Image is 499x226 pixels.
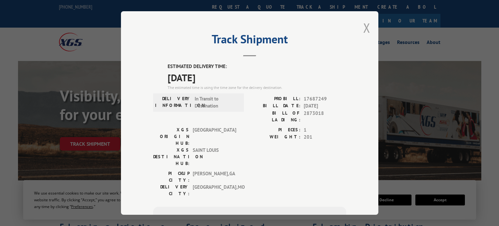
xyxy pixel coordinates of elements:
[155,95,191,110] label: DELIVERY INFORMATION:
[193,147,236,167] span: SAINT LOUIS
[304,126,346,134] span: 1
[250,134,300,141] label: WEIGHT:
[250,95,300,103] label: PROBILL:
[153,35,346,47] h2: Track Shipment
[153,126,189,147] label: XGS ORIGIN HUB:
[250,102,300,110] label: BILL DATE:
[193,170,236,184] span: [PERSON_NAME] , GA
[153,184,189,197] label: DELIVERY CITY:
[304,110,346,123] span: 2873018
[168,85,346,91] div: The estimated time is using the time zone for the delivery destination.
[193,126,236,147] span: [GEOGRAPHIC_DATA]
[161,214,338,224] div: Subscribe to alerts
[168,63,346,70] label: ESTIMATED DELIVERY TIME:
[363,19,370,36] button: Close modal
[168,70,346,85] span: [DATE]
[193,184,236,197] span: [GEOGRAPHIC_DATA] , MO
[304,134,346,141] span: 201
[304,95,346,103] span: 17687249
[153,170,189,184] label: PICKUP CITY:
[250,110,300,123] label: BILL OF LADING:
[304,102,346,110] span: [DATE]
[250,126,300,134] label: PIECES:
[153,147,189,167] label: XGS DESTINATION HUB:
[195,95,238,110] span: In Transit to Destination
